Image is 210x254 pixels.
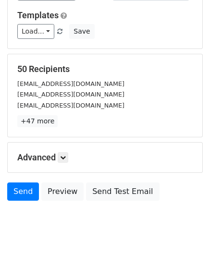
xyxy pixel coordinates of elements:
[17,91,124,98] small: [EMAIL_ADDRESS][DOMAIN_NAME]
[17,10,59,20] a: Templates
[162,208,210,254] iframe: Chat Widget
[69,24,94,39] button: Save
[17,64,193,74] h5: 50 Recipients
[17,152,193,163] h5: Advanced
[17,102,124,109] small: [EMAIL_ADDRESS][DOMAIN_NAME]
[7,182,39,201] a: Send
[17,24,54,39] a: Load...
[86,182,159,201] a: Send Test Email
[17,115,58,127] a: +47 more
[41,182,84,201] a: Preview
[17,80,124,87] small: [EMAIL_ADDRESS][DOMAIN_NAME]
